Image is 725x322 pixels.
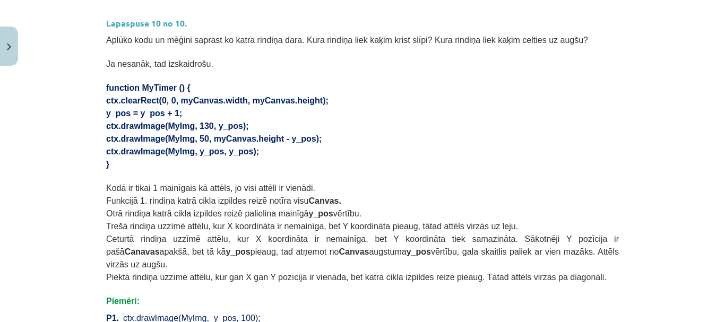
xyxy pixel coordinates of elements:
[106,18,187,29] strong: Lapaspuse 10 no 10.
[106,96,329,105] span: ctx.clearRect(0, 0, myCanvas.width, myCanvas.height);
[106,59,213,68] span: Ja nesanāk, tad izskaidrošu.
[106,209,361,218] span: Otrā rindiņa katrā cikla izpildes reizē palielina mainīgā vērtību.
[106,83,191,92] span: function MyTimer () {
[106,184,315,193] span: Kodā ir tikai 1 mainīgais kā attēls, jo visi attēli ir vienādi.
[226,247,250,256] b: y_pos
[339,247,369,256] b: Canvas
[106,36,588,45] span: Aplūko kodu un mēģini saprast ko katra rindiņa dara. Kura rindiņa liek kaķim krist slīpi? Kura ri...
[309,209,333,218] b: y_pos
[106,160,109,169] span: }
[106,109,182,118] span: y_pos = y_pos + 1;
[106,121,249,130] span: ctx.drawImage(MyImg, 130, y_pos);
[106,147,259,156] span: ctx.drawImage(MyImg, y_pos, y_pos);
[125,247,160,256] b: Canavas
[106,273,607,282] span: Piektā rindiņa uzzīmē attēlu, kur gan X gan Y pozīcija ir vienāda, bet katrā cikla izpildes reizē...
[106,222,518,231] span: Trešā rindiņa uzzīmē attēlu, kur X koordināta ir nemainīga, bet Y koordināta pieaug, tātad attēls...
[106,234,619,269] span: Ceturtā rindiņa uzzīmē attēlu, kur X koordināta ir nemainīga, bet Y koordināta tiek samazināta. S...
[407,247,431,256] b: y_pos
[106,196,341,205] span: Funkcijā 1. rindiņa katrā cikla izpildes reizē notīra visu
[106,134,322,143] span: ctx.drawImage(MyImg, 50, myCanvas.height - y_pos);
[309,196,341,205] b: Canvas.
[106,297,140,306] span: Piemēri:
[7,43,11,50] img: icon-close-lesson-0947bae3869378f0d4975bcd49f059093ad1ed9edebbc8119c70593378902aed.svg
